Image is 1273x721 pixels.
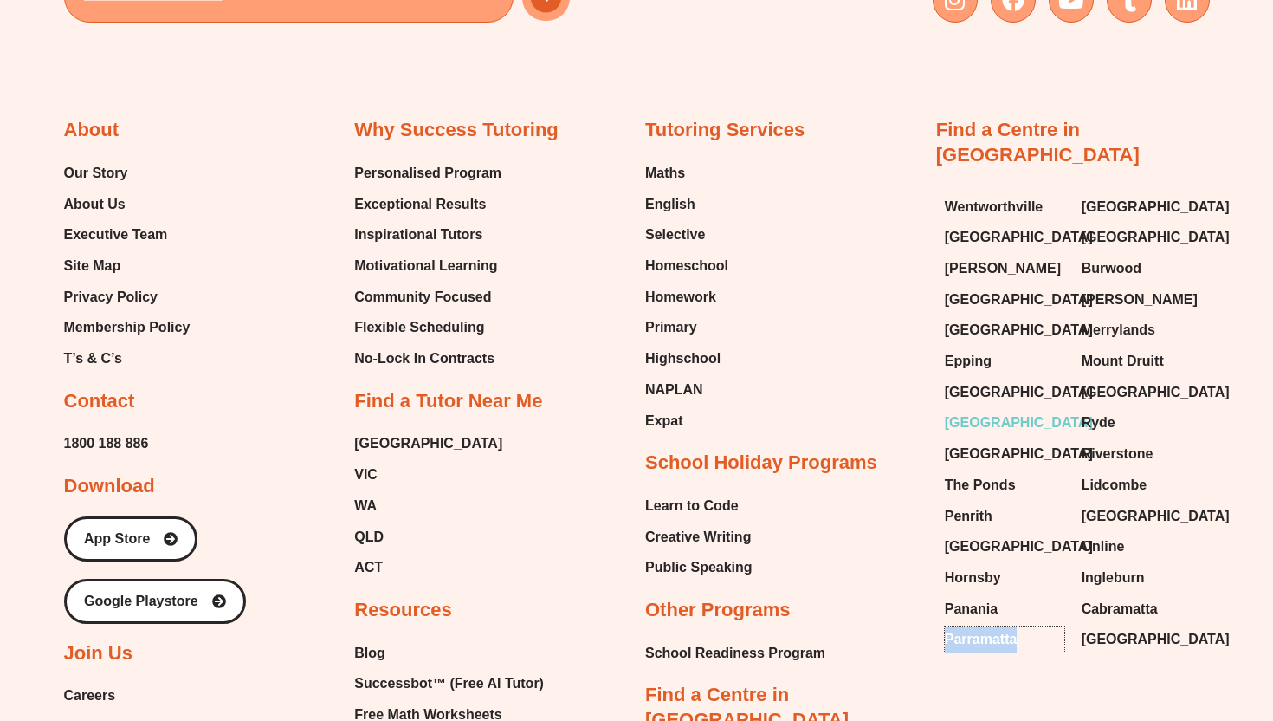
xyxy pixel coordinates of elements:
[354,346,494,372] span: No-Lock In Contracts
[354,640,561,666] a: Blog
[354,555,383,581] span: ACT
[354,493,502,519] a: WA
[64,222,168,248] span: Executive Team
[945,565,1064,591] a: Hornsby
[1082,287,1198,313] span: [PERSON_NAME]
[945,410,1093,436] span: [GEOGRAPHIC_DATA]
[645,598,791,623] h2: Other Programs
[64,683,213,709] a: Careers
[64,160,191,186] a: Our Story
[945,348,1064,374] a: Epping
[354,253,497,279] span: Motivational Learning
[945,380,1064,406] a: [GEOGRAPHIC_DATA]
[1082,348,1201,374] a: Mount Druitt
[354,222,482,248] span: Inspirational Tutors
[354,431,502,457] a: [GEOGRAPHIC_DATA]
[945,472,1064,498] a: The Ponds
[645,555,753,581] a: Public Speaking
[936,119,1140,166] a: Find a Centre in [GEOGRAPHIC_DATA]
[645,222,705,248] span: Selective
[645,524,753,550] a: Creative Writing
[645,493,753,519] a: Learn to Code
[64,160,128,186] span: Our Story
[945,534,1093,560] span: [GEOGRAPHIC_DATA]
[1082,224,1201,250] a: [GEOGRAPHIC_DATA]
[354,284,491,310] span: Community Focused
[1082,472,1201,498] a: Lidcombe
[645,493,739,519] span: Learn to Code
[64,253,121,279] span: Site Map
[645,640,825,666] a: School Readiness Program
[945,256,1061,282] span: [PERSON_NAME]
[645,408,728,434] a: Expat
[84,594,198,608] span: Google Playstore
[945,503,1064,529] a: Penrith
[645,253,728,279] a: Homeschool
[354,462,502,488] a: VIC
[945,348,992,374] span: Epping
[354,598,452,623] h2: Resources
[1082,194,1201,220] a: [GEOGRAPHIC_DATA]
[645,160,728,186] a: Maths
[354,555,502,581] a: ACT
[945,627,1064,653] a: Parramatta
[1082,256,1141,282] span: Burwood
[1082,380,1230,406] span: [GEOGRAPHIC_DATA]
[354,462,378,488] span: VIC
[354,493,377,519] span: WA
[64,683,116,709] span: Careers
[645,118,805,143] h2: Tutoring Services
[354,315,501,341] a: Flexible Scheduling
[64,389,135,414] h2: Contact
[976,525,1273,721] div: Chat Widget
[64,192,126,218] span: About Us
[1082,256,1201,282] a: Burwood
[945,472,1016,498] span: The Ponds
[64,253,191,279] a: Site Map
[945,287,1093,313] span: [GEOGRAPHIC_DATA]
[354,346,501,372] a: No-Lock In Contracts
[945,224,1064,250] a: [GEOGRAPHIC_DATA]
[945,380,1093,406] span: [GEOGRAPHIC_DATA]
[1082,224,1230,250] span: [GEOGRAPHIC_DATA]
[945,410,1064,436] a: [GEOGRAPHIC_DATA]
[354,640,385,666] span: Blog
[64,222,191,248] a: Executive Team
[645,524,751,550] span: Creative Writing
[64,474,155,499] h2: Download
[64,192,191,218] a: About Us
[354,671,561,697] a: Successbot™ (Free AI Tutor)
[1082,503,1201,529] a: [GEOGRAPHIC_DATA]
[1082,503,1230,529] span: [GEOGRAPHIC_DATA]
[945,596,998,622] span: Panania
[945,627,1018,653] span: Parramatta
[645,222,728,248] a: Selective
[945,441,1093,467] span: [GEOGRAPHIC_DATA]
[645,451,877,476] h2: School Holiday Programs
[1082,287,1201,313] a: [PERSON_NAME]
[945,224,1093,250] span: [GEOGRAPHIC_DATA]
[1082,441,1201,467] a: Riverstone
[354,222,501,248] a: Inspirational Tutors
[645,160,685,186] span: Maths
[64,118,120,143] h2: About
[354,315,484,341] span: Flexible Scheduling
[64,284,158,310] span: Privacy Policy
[354,389,542,414] h2: Find a Tutor Near Me
[645,377,703,403] span: NAPLAN
[1082,441,1153,467] span: Riverstone
[354,192,501,218] a: Exceptional Results
[354,524,502,550] a: QLD
[354,160,501,186] a: Personalised Program
[1082,194,1230,220] span: [GEOGRAPHIC_DATA]
[945,287,1064,313] a: [GEOGRAPHIC_DATA]
[1082,410,1115,436] span: Ryde
[945,596,1064,622] a: Panania
[354,192,486,218] span: Exceptional Results
[945,194,1064,220] a: Wentworthville
[1082,410,1201,436] a: Ryde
